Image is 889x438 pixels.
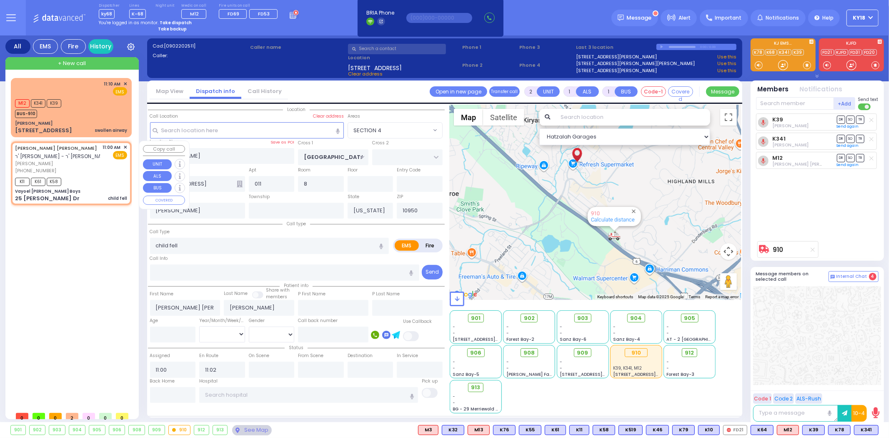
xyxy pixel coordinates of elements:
div: 906 [109,425,125,435]
div: BLS [493,425,516,435]
label: Caller name [250,44,345,51]
span: BG - 29 Merriewold S. [453,406,500,412]
span: KY18 [853,14,866,22]
span: Message [627,14,652,22]
span: [0902202511] [164,43,195,49]
span: - [613,330,616,336]
span: 903 [577,314,588,322]
button: UNIT [537,86,560,97]
div: K58 [593,425,615,435]
span: K11 [15,178,30,186]
button: Covered [668,86,693,97]
img: comment-alt.png [831,275,835,279]
label: Dispatcher [99,3,120,8]
span: - [506,330,509,336]
span: Phone 4 [519,62,573,69]
div: BLS [545,425,566,435]
button: Copy call [143,145,185,153]
label: Location Name [150,138,183,145]
span: 4 [869,273,876,280]
span: ✕ [123,144,127,151]
input: Search location [555,109,710,126]
span: Moshe Mier Silberstein [772,161,846,167]
button: Close [630,207,638,215]
div: 909 [149,425,165,435]
span: - [453,400,456,406]
button: +Add [834,97,856,110]
span: Alert [679,14,691,22]
div: K76 [493,425,516,435]
span: 901 [471,314,481,322]
a: M12 [772,155,783,161]
label: Night unit [155,3,174,8]
label: Pick up [422,378,438,385]
span: - [667,324,669,330]
div: K519 [619,425,643,435]
span: M12 [190,10,199,17]
span: ✕ [123,81,127,88]
span: FD53 [258,10,270,17]
span: 11:00 AM [103,144,121,151]
span: Sanz Bay-5 [453,371,480,378]
label: Room [298,167,311,174]
div: Fire [61,39,86,54]
a: Send again [837,124,859,129]
span: Status [285,345,308,351]
span: 902 [524,314,535,322]
label: EMS [395,240,419,251]
span: DR [837,135,845,143]
div: ALS [777,425,799,435]
button: Toggle fullscreen view [720,109,737,126]
label: P Last Name [372,291,400,297]
button: Map camera controls [720,243,737,260]
div: Year/Month/Week/Day [199,317,245,324]
div: [PERSON_NAME] [15,120,53,126]
span: BUS-910 [15,110,37,118]
div: K11 [569,425,589,435]
img: Google [452,289,479,300]
div: EMS [33,39,58,54]
span: SECTION 4 [348,122,443,138]
div: M12 [777,425,799,435]
span: 0 [33,413,45,419]
span: K341 [31,99,45,108]
label: Assigned [150,352,170,359]
span: Phone 2 [462,62,516,69]
span: Kalmen Silverstein [772,142,809,148]
span: 11:10 AM [104,81,121,87]
strong: Take dispatch [160,20,192,26]
a: 910 [591,210,600,216]
span: - [506,359,509,365]
label: Fire units on call [219,3,280,8]
span: DR [837,116,845,123]
span: K61 [31,178,45,186]
span: 908 [523,349,535,357]
span: - [560,359,562,365]
button: 10-4 [851,405,867,422]
label: On Scene [249,352,269,359]
small: Share with [266,287,290,293]
a: Call History [241,87,288,95]
span: Send text [858,96,879,103]
label: P First Name [298,291,326,297]
span: 912 [685,349,694,357]
span: M12 [15,99,30,108]
img: red-radio-icon.svg [727,428,731,432]
span: [PHONE_NUMBER] [15,167,56,174]
span: 2 [66,413,78,419]
span: Notifications [766,14,799,22]
span: K58 [47,178,61,186]
div: swollen airway [95,127,127,133]
label: Cad: [153,43,248,50]
a: Open in new page [430,86,487,97]
div: M3 [418,425,438,435]
div: 904 [69,425,85,435]
input: Search member [756,97,834,110]
button: ALS [143,171,172,181]
div: 901 [11,425,25,435]
a: FD31 [849,49,862,55]
a: K39 [792,49,804,55]
div: BLS [751,425,774,435]
span: - [453,359,456,365]
input: Search a contact [348,44,446,54]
